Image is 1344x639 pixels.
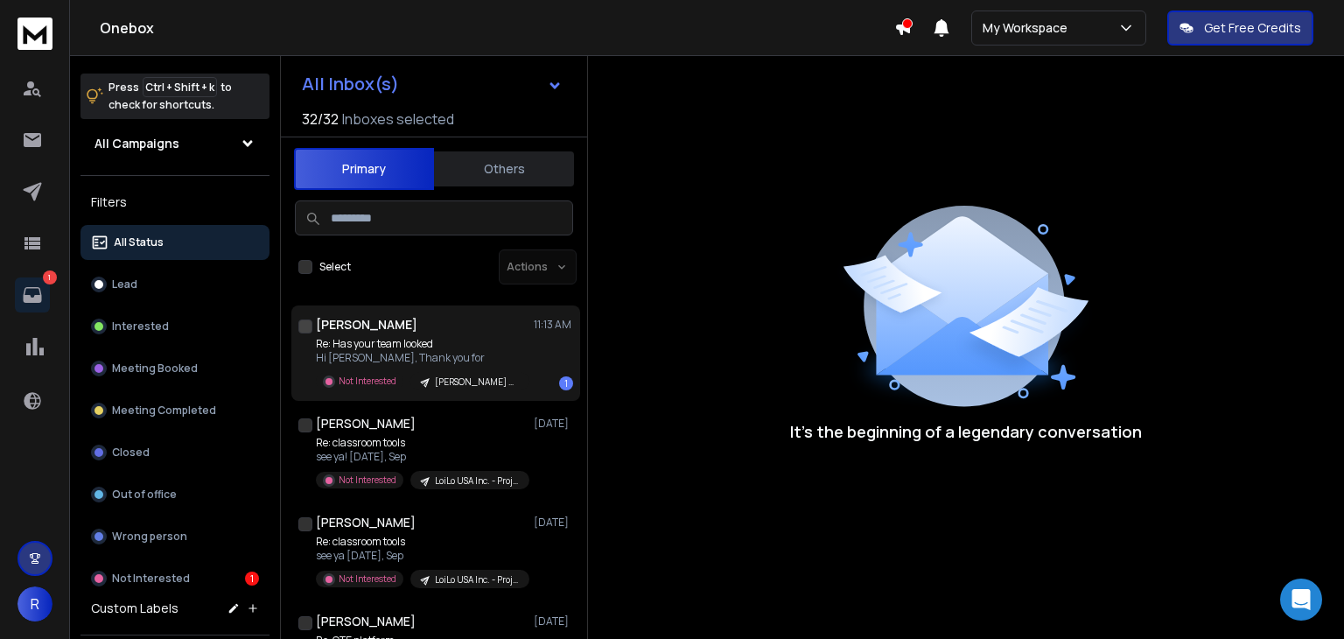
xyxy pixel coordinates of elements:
[316,351,526,365] p: Hi [PERSON_NAME], Thank you for
[17,18,52,50] img: logo
[80,435,269,470] button: Closed
[112,319,169,334] p: Interested
[112,488,177,502] p: Out of office
[302,75,399,93] h1: All Inbox(s)
[559,376,573,390] div: 1
[80,225,269,260] button: All Status
[80,351,269,386] button: Meeting Booked
[100,18,894,39] h1: Onebox
[80,519,269,554] button: Wrong person
[1204,19,1301,37] p: Get Free Credits
[114,235,164,249] p: All Status
[339,572,396,586] p: Not Interested
[108,79,232,114] p: Press to check for shortcuts.
[143,77,217,97] span: Ctrl + Shift + k
[91,600,178,617] h3: Custom Labels
[339,375,396,388] p: Not Interested
[316,450,526,464] p: see ya! [DATE], Sep
[112,572,190,586] p: Not Interested
[15,277,50,312] a: 1
[1280,579,1322,621] div: Open Intercom Messenger
[534,516,573,530] p: [DATE]
[316,613,416,630] h1: [PERSON_NAME]
[80,309,269,344] button: Interested
[316,535,526,549] p: Re: classroom tools
[434,150,574,188] button: Others
[316,316,417,334] h1: [PERSON_NAME]
[112,446,150,460] p: Closed
[983,19,1074,37] p: My Workspace
[435,376,519,389] p: [PERSON_NAME] Media Group - Proj 1 - Camp 3 of 1.5
[319,260,351,274] label: Select
[245,572,259,586] div: 1
[316,514,416,531] h1: [PERSON_NAME]
[80,393,269,428] button: Meeting Completed
[80,190,269,214] h3: Filters
[112,362,198,376] p: Meeting Booked
[294,148,434,190] button: Primary
[80,477,269,512] button: Out of office
[316,436,526,450] p: Re: classroom tools
[316,549,526,563] p: see ya [DATE], Sep
[1167,11,1313,46] button: Get Free Credits
[339,474,396,487] p: Not Interested
[534,417,573,431] p: [DATE]
[112,404,216,418] p: Meeting Completed
[43,270,57,284] p: 1
[302,109,339,130] span: 32 / 32
[80,126,269,161] button: All Campaigns
[288,67,577,102] button: All Inbox(s)
[342,109,454,130] h3: Inboxes selected
[316,415,416,432] h1: [PERSON_NAME]
[17,586,52,621] button: R
[80,561,269,596] button: Not Interested1
[435,474,519,488] p: LoiLo USA Inc. - Proj 1 - Camp 2 of 1.5
[112,530,187,544] p: Wrong person
[112,277,137,291] p: Lead
[534,318,573,332] p: 11:13 AM
[790,419,1142,444] p: It’s the beginning of a legendary conversation
[534,614,573,628] p: [DATE]
[80,267,269,302] button: Lead
[435,573,519,586] p: LoiLo USA Inc. - Proj 1 - Camp 2 of 1.5
[94,135,179,152] h1: All Campaigns
[316,337,526,351] p: Re: Has your team looked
